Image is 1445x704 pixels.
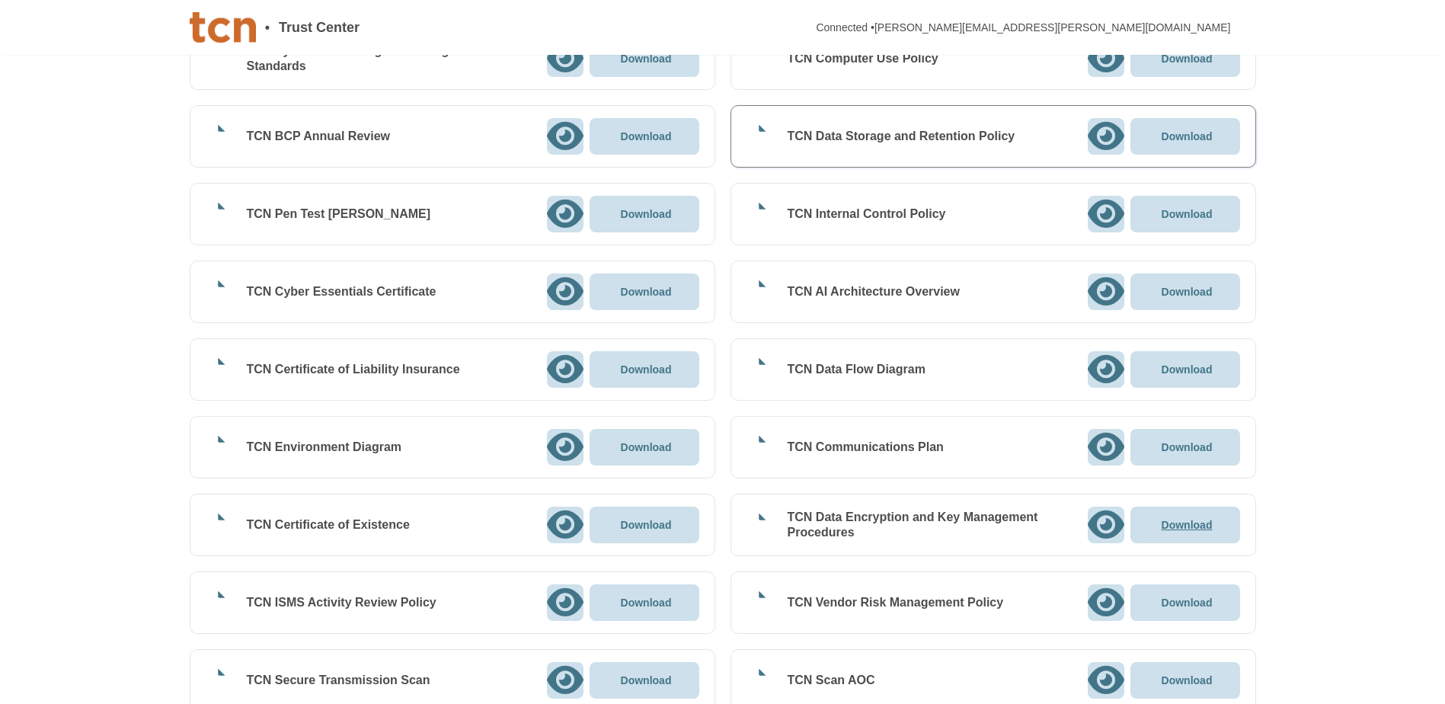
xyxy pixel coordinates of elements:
div: TCN Environment Diagram [247,440,402,455]
p: Download [1162,442,1213,453]
p: Download [1162,520,1213,530]
p: Download [621,520,672,530]
div: TCN Cyber Essentials Certificate [247,284,436,299]
div: Connected • [PERSON_NAME][EMAIL_ADDRESS][PERSON_NAME][DOMAIN_NAME] [816,22,1230,33]
div: TCN Communications Plan [788,440,944,455]
p: Download [621,442,672,453]
p: Download [621,131,672,142]
div: TCN Secure Transmission Scan [247,673,430,688]
p: Download [1162,286,1213,297]
div: TCN AI Architecture Overview [788,284,960,299]
div: TCN Data Storage and Retention Policy [788,129,1015,144]
span: Trust Center [279,21,360,34]
p: Download [1162,53,1213,64]
p: Download [1162,131,1213,142]
div: TCN Vendor Risk Management Policy [788,595,1004,610]
p: Download [621,364,672,375]
div: TCN Data Flow Diagram [788,362,926,377]
img: Company Banner [190,12,256,43]
p: Download [621,675,672,686]
p: Download [1162,209,1213,219]
div: TCN Certificate of Liability Insurance [247,362,460,377]
p: Download [621,597,672,608]
p: Download [1162,597,1213,608]
p: Download [621,286,672,297]
div: TCN Certificate of Existence [247,517,410,533]
div: TCN Internal Control Policy [788,206,946,222]
p: Download [1162,675,1213,686]
p: Download [621,53,672,64]
div: TCN BCP Annual Review [247,129,390,144]
p: Download [621,209,672,219]
span: • [265,21,270,34]
div: TCN Data Encryption and Key Management Procedures [788,510,1069,540]
div: TCN Scan AOC [788,673,875,688]
div: TCN ISMS Activity Review Policy [247,595,436,610]
div: TCN Computer Use Policy [788,51,938,66]
div: TCN Pen Test [PERSON_NAME] [247,206,431,222]
div: TCN System Hardening and Configuration Standards [247,43,529,74]
p: Download [1162,364,1213,375]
